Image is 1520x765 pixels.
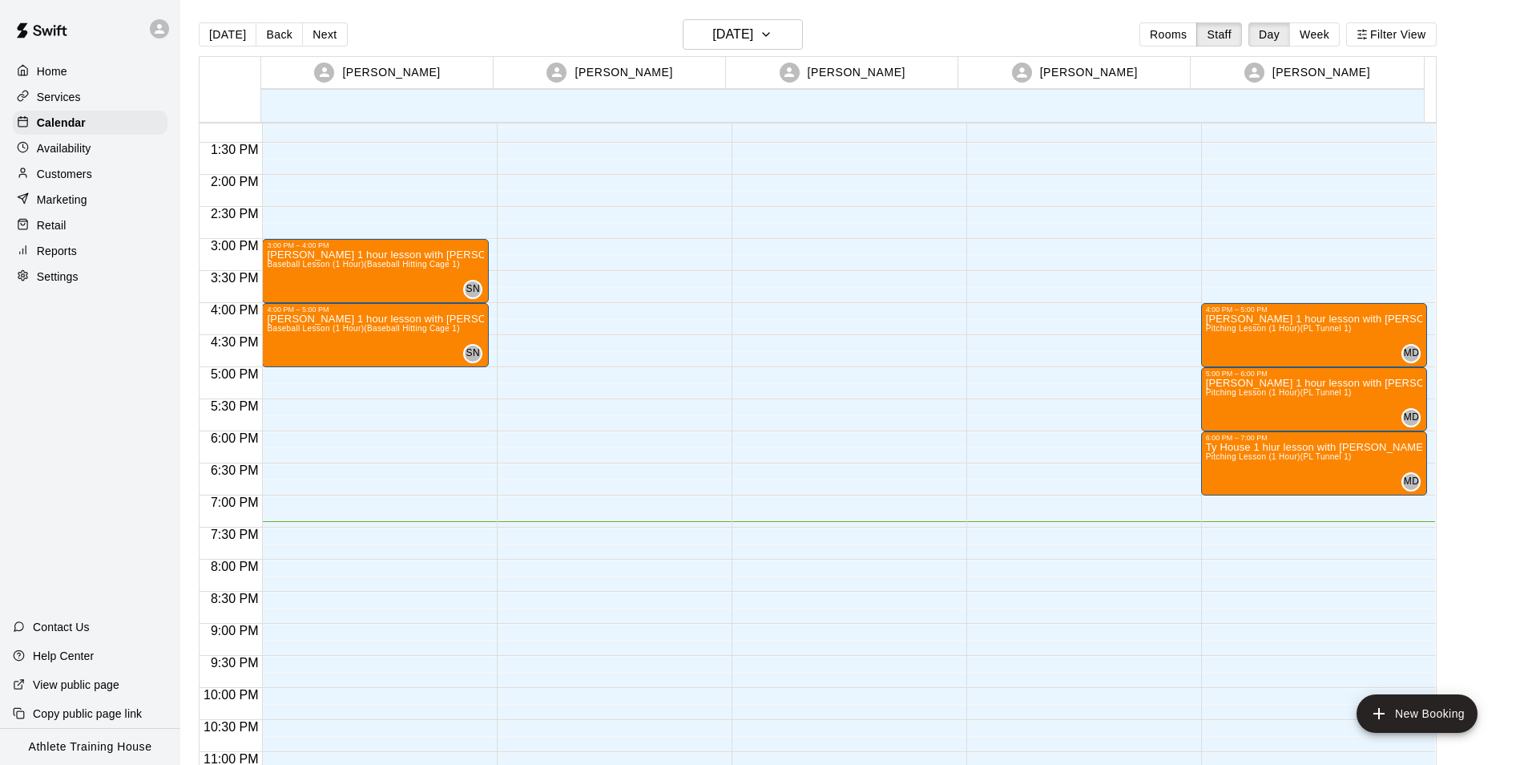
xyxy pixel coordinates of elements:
[207,303,263,317] span: 4:00 PM
[207,528,263,541] span: 7:30 PM
[200,688,262,702] span: 10:00 PM
[1040,64,1138,81] p: [PERSON_NAME]
[199,22,256,47] button: [DATE]
[29,739,152,755] p: Athlete Training House
[470,280,482,299] span: Seth Newton
[207,560,263,573] span: 8:00 PM
[13,213,167,237] a: Retail
[13,111,167,135] a: Calendar
[33,619,90,635] p: Contact Us
[463,344,482,363] div: Seth Newton
[207,496,263,509] span: 7:00 PM
[466,346,480,362] span: SN
[262,303,489,367] div: 4:00 PM – 5:00 PM: Brody Trobis 1 hour lesson with Seth
[575,64,672,81] p: [PERSON_NAME]
[1404,410,1419,426] span: MD
[13,85,167,109] a: Services
[267,306,484,314] div: 4:00 PM – 5:00 PM
[207,335,263,349] span: 4:30 PM
[466,281,480,297] span: SN
[267,324,459,333] span: Baseball Lesson (1 Hour) (Baseball Hitting Cage 1)
[1206,434,1423,442] div: 6:00 PM – 7:00 PM
[13,188,167,212] a: Marketing
[13,162,167,186] a: Customers
[1201,303,1428,367] div: 4:00 PM – 5:00 PM: Carter Anderson 1 hour lesson with Marshall
[37,243,77,259] p: Reports
[1248,22,1290,47] button: Day
[1206,388,1352,397] span: Pitching Lesson (1 Hour) (PL Tunnel 1)
[1272,64,1370,81] p: [PERSON_NAME]
[1139,22,1197,47] button: Rooms
[262,239,489,303] div: 3:00 PM – 4:00 PM: Max Scroggins 1 hour lesson with Seth
[1408,408,1421,427] span: Marshall Denton
[342,64,440,81] p: [PERSON_NAME]
[37,115,86,131] p: Calendar
[37,63,67,79] p: Home
[1196,22,1242,47] button: Staff
[256,22,303,47] button: Back
[267,260,459,269] span: Baseball Lesson (1 Hour) (Baseball Hitting Cage 1)
[1401,472,1421,492] div: Marshall Denton
[1206,370,1423,378] div: 5:00 PM – 6:00 PM
[207,143,263,156] span: 1:30 PM
[13,265,167,289] a: Settings
[207,624,263,637] span: 9:00 PM
[33,648,94,664] p: Help Center
[1408,344,1421,363] span: Marshall Denton
[207,175,263,188] span: 2:00 PM
[37,217,67,233] p: Retail
[13,59,167,83] a: Home
[207,239,263,253] span: 3:00 PM
[463,280,482,299] div: Seth Newton
[207,463,263,477] span: 6:30 PM
[1346,22,1436,47] button: Filter View
[267,241,484,249] div: 3:00 PM – 4:00 PM
[1401,344,1421,363] div: Marshall Denton
[37,140,91,156] p: Availability
[470,344,482,363] span: Seth Newton
[13,136,167,160] a: Availability
[712,23,753,46] h6: [DATE]
[1206,306,1423,314] div: 4:00 PM – 5:00 PM
[1206,452,1352,461] span: Pitching Lesson (1 Hour) (PL Tunnel 1)
[37,269,79,285] p: Settings
[37,192,87,208] p: Marketing
[1201,431,1428,496] div: 6:00 PM – 7:00 PM: Ty House 1 hiur lesson with Marshall
[37,89,81,105] p: Services
[1201,367,1428,431] div: 5:00 PM – 6:00 PM: Caleb Wiley 1 hour lesson with Marshall
[13,239,167,263] a: Reports
[1401,408,1421,427] div: Marshall Denton
[33,677,119,693] p: View public page
[302,22,347,47] button: Next
[200,720,262,734] span: 10:30 PM
[808,64,905,81] p: [PERSON_NAME]
[1408,472,1421,492] span: Marshall Denton
[1404,474,1419,490] span: MD
[207,207,263,221] span: 2:30 PM
[683,19,803,50] button: [DATE]
[1357,694,1478,733] button: add
[1404,346,1419,362] span: MD
[207,656,263,670] span: 9:30 PM
[207,271,263,285] span: 3:30 PM
[33,706,142,722] p: Copy public page link
[207,367,263,381] span: 5:00 PM
[1289,22,1340,47] button: Week
[207,399,263,413] span: 5:30 PM
[207,431,263,445] span: 6:00 PM
[207,592,263,605] span: 8:30 PM
[37,166,92,182] p: Customers
[1206,324,1352,333] span: Pitching Lesson (1 Hour) (PL Tunnel 1)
